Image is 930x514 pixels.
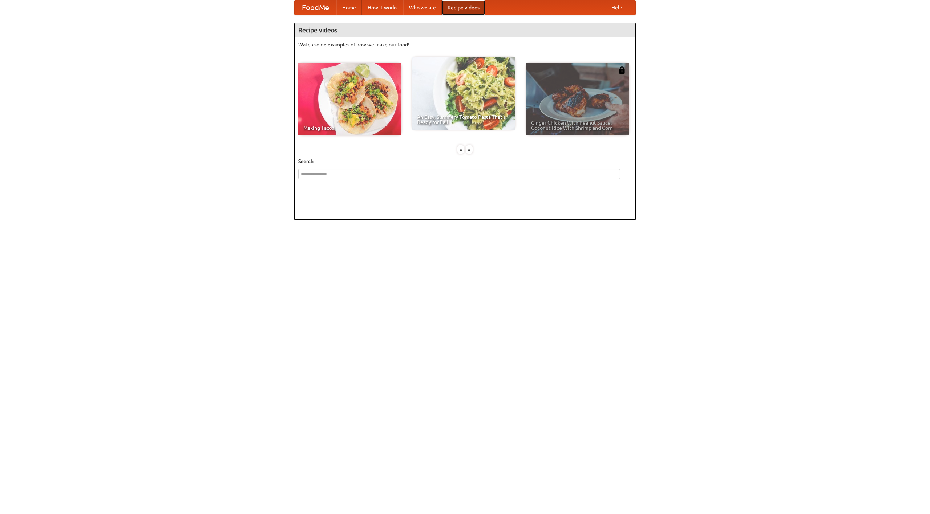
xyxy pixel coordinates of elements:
div: » [466,145,473,154]
div: « [457,145,464,154]
h4: Recipe videos [295,23,635,37]
a: Making Tacos [298,63,401,135]
span: Making Tacos [303,125,396,130]
a: Recipe videos [442,0,485,15]
a: FoodMe [295,0,336,15]
span: An Easy, Summery Tomato Pasta That's Ready for Fall [417,114,510,125]
a: Home [336,0,362,15]
a: How it works [362,0,403,15]
img: 483408.png [618,66,626,74]
a: Who we are [403,0,442,15]
a: Help [606,0,628,15]
a: An Easy, Summery Tomato Pasta That's Ready for Fall [412,57,515,130]
h5: Search [298,158,632,165]
p: Watch some examples of how we make our food! [298,41,632,48]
